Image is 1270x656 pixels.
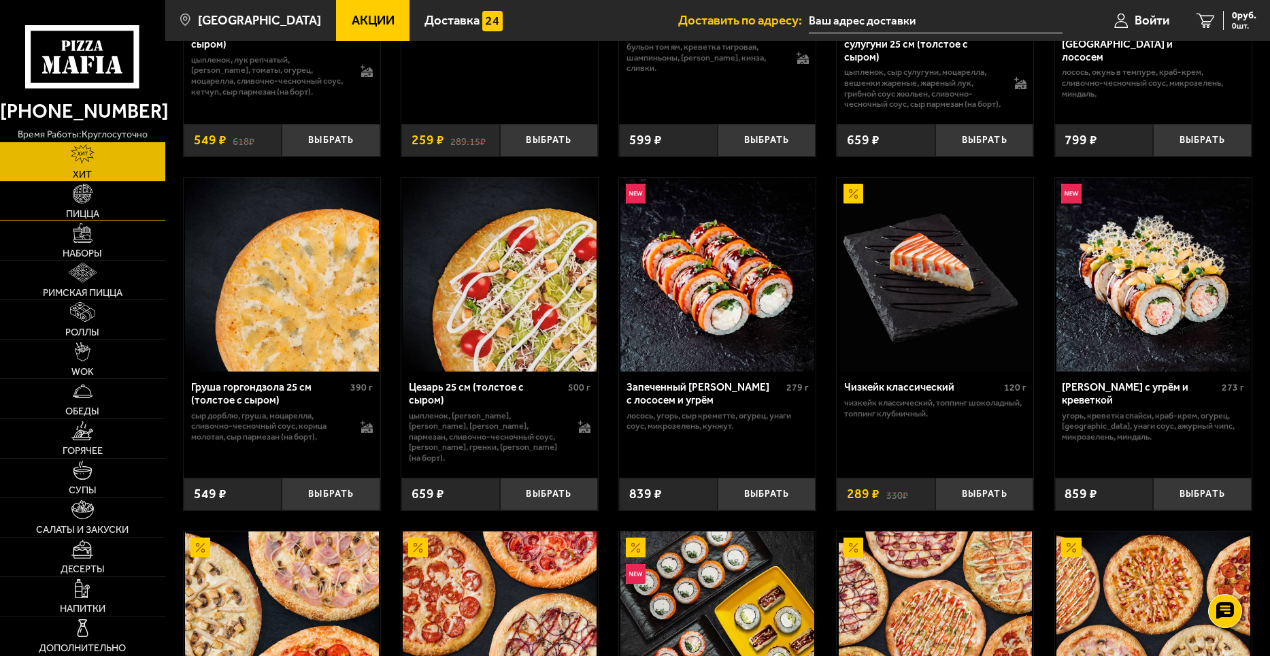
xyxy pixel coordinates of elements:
span: Акции [352,14,395,27]
img: Акционный [408,538,428,557]
p: цыпленок, сыр сулугуни, моцарелла, вешенки жареные, жареный лук, грибной соус Жюльен, сливочно-че... [844,67,1001,109]
span: 289 ₽ [847,487,880,500]
span: 859 ₽ [1065,487,1097,500]
button: Выбрать [282,124,380,157]
span: Доставить по адресу: [678,14,809,27]
span: 549 ₽ [194,487,227,500]
span: Хит [73,169,92,179]
div: [PERSON_NAME] с угрём и креветкой [1062,381,1218,406]
div: Ролл с окунем в [GEOGRAPHIC_DATA] и лососем [1062,25,1218,63]
span: Наборы [63,248,102,258]
span: 390 г [350,382,373,393]
span: Десерты [61,564,105,574]
img: 15daf4d41897b9f0e9f617042186c801.svg [482,11,502,31]
img: Груша горгондзола 25 см (толстое с сыром) [185,178,379,372]
button: Выбрать [282,478,380,510]
span: 799 ₽ [1065,133,1097,146]
img: Запеченный ролл Гурмэ с лососем и угрём [620,178,814,372]
button: Выбрать [1153,478,1252,510]
span: WOK [71,367,94,376]
a: НовинкаЗапеченный ролл Гурмэ с лососем и угрём [619,178,816,372]
a: АкционныйЧизкейк классический [837,178,1033,372]
a: Груша горгондзола 25 см (толстое с сыром) [184,178,380,372]
span: Войти [1135,14,1169,27]
input: Ваш адрес доставки [809,8,1063,33]
img: Новинка [626,564,646,584]
img: Чизкейк классический [839,178,1033,372]
span: 273 г [1222,382,1244,393]
img: Новинка [626,184,646,203]
img: Новинка [1061,184,1081,203]
img: Акционный [1061,538,1081,557]
span: 120 г [1004,382,1026,393]
span: Салаты и закуски [36,525,129,534]
img: Акционный [190,538,210,557]
img: Акционный [626,538,646,557]
p: лосось, угорь, Сыр креметте, огурец, унаги соус, микрозелень, кунжут. [626,410,809,431]
p: бульон том ям, креветка тигровая, шампиньоны, [PERSON_NAME], кинза, сливки. [626,42,783,73]
div: Цезарь 25 см (толстое с сыром) [409,381,565,406]
span: Напитки [60,604,105,613]
s: 330 ₽ [886,487,908,500]
p: цыпленок, [PERSON_NAME], [PERSON_NAME], [PERSON_NAME], пармезан, сливочно-чесночный соус, [PERSON... [409,410,565,463]
span: 659 ₽ [847,133,880,146]
img: Ролл Калипсо с угрём и креветкой [1056,178,1250,372]
span: Доставка [424,14,480,27]
p: лосось, окунь в темпуре, краб-крем, сливочно-чесночный соус, микрозелень, миндаль. [1062,67,1244,99]
div: Грибная с цыплёнком и сулугуни 25 см (толстое с сыром) [844,25,1001,63]
span: Римская пицца [43,288,122,297]
button: Выбрать [718,478,816,510]
span: Пицца [66,209,99,218]
span: Обеды [65,406,99,416]
span: 659 ₽ [412,487,444,500]
p: угорь, креветка спайси, краб-крем, огурец, [GEOGRAPHIC_DATA], унаги соус, ажурный чипс, микрозеле... [1062,410,1244,442]
div: Груша горгондзола 25 см (толстое с сыром) [191,381,348,406]
button: Выбрать [935,478,1034,510]
button: Выбрать [500,478,599,510]
span: 549 ₽ [194,133,227,146]
div: Запеченный [PERSON_NAME] с лососем и угрём [626,381,783,406]
span: Дополнительно [39,643,126,653]
span: Супы [69,485,97,495]
span: 0 шт. [1232,22,1256,30]
img: Акционный [843,184,863,203]
span: 839 ₽ [629,487,662,500]
img: Акционный [843,538,863,557]
span: 259 ₽ [412,133,444,146]
span: Роллы [65,327,99,337]
p: цыпленок, лук репчатый, [PERSON_NAME], томаты, огурец, моцарелла, сливочно-чесночный соус, кетчуп... [191,54,348,97]
s: 289.15 ₽ [450,133,486,146]
p: Чизкейк классический, топпинг шоколадный, топпинг клубничный. [844,397,1026,419]
button: Выбрать [1153,124,1252,157]
button: Выбрать [500,124,599,157]
a: НовинкаРолл Калипсо с угрём и креветкой [1055,178,1252,372]
span: 599 ₽ [629,133,662,146]
button: Выбрать [935,124,1034,157]
span: Горячее [63,446,103,455]
div: Чизкейк классический [844,381,1001,394]
a: Цезарь 25 см (толстое с сыром) [401,178,598,372]
span: 500 г [568,382,590,393]
span: 279 г [786,382,809,393]
button: Выбрать [718,124,816,157]
span: 0 руб. [1232,11,1256,20]
span: [GEOGRAPHIC_DATA] [198,14,321,27]
img: Цезарь 25 см (толстое с сыром) [403,178,597,372]
s: 618 ₽ [233,133,254,146]
p: сыр дорблю, груша, моцарелла, сливочно-чесночный соус, корица молотая, сыр пармезан (на борт). [191,410,348,442]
